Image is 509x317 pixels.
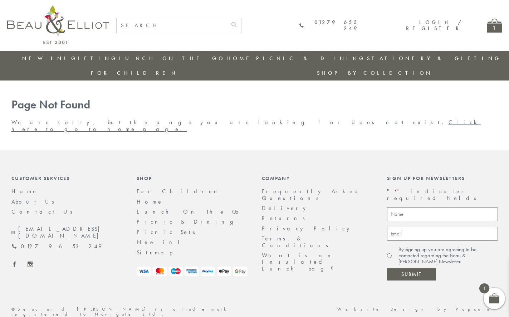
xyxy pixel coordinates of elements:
[337,306,498,312] a: Website Design by Popcorn
[11,118,481,132] a: Click here to go to home page.
[487,19,502,33] a: 1
[11,187,38,195] a: Home
[256,55,366,62] a: Picnic & Dining
[387,227,498,241] input: Email
[11,175,122,181] div: Customer Services
[91,69,178,77] a: For Children
[11,226,122,239] a: [EMAIL_ADDRESS][DOMAIN_NAME]
[262,204,310,212] a: Delivery
[367,55,501,62] a: Stationery & Gifting
[317,69,432,77] a: Shop by collection
[262,252,339,272] a: What is an Insulated Lunch bag?
[11,198,59,205] a: About Us
[398,247,498,265] label: By signing up you are agreeing to be contacted regarding the Beau & [PERSON_NAME] Newsletter.
[71,55,118,62] a: Gifting
[137,187,222,195] a: For Children
[137,208,243,215] a: Lunch On The Go
[11,243,102,250] a: 01279 653 249
[117,18,227,33] input: SEARCH
[7,5,109,44] img: logo
[406,19,462,32] a: Login / Register
[119,55,225,62] a: Lunch On The Go
[137,218,240,225] a: Picnic & Dining
[11,98,498,112] h1: Page Not Found
[387,268,436,281] input: Submit
[299,19,359,32] a: 01279 653 249
[262,175,373,181] div: Company
[22,55,70,62] a: New in!
[4,307,255,317] div: ©Beau and [PERSON_NAME] is a trademark registered to Navigate Ltd.
[387,188,498,201] p: " " indicates required fields
[11,208,77,215] a: Contact Us
[262,214,310,222] a: Returns
[387,207,498,221] input: Name
[4,98,505,132] div: We are sorry, but the page you are looking for does not exist.
[262,225,353,232] a: Privacy Policy
[387,175,498,181] div: Sign up for newsletters
[262,187,362,201] a: Frequently Asked Questions
[137,175,248,181] div: Shop
[479,283,489,293] span: 1
[262,235,333,249] a: Terms & Conditions
[137,198,163,205] a: Home
[137,238,185,246] a: New in!
[137,267,248,276] img: payment-logos.png
[137,228,200,236] a: Picnic Sets
[137,249,182,256] a: Sitemap
[226,55,255,62] a: Home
